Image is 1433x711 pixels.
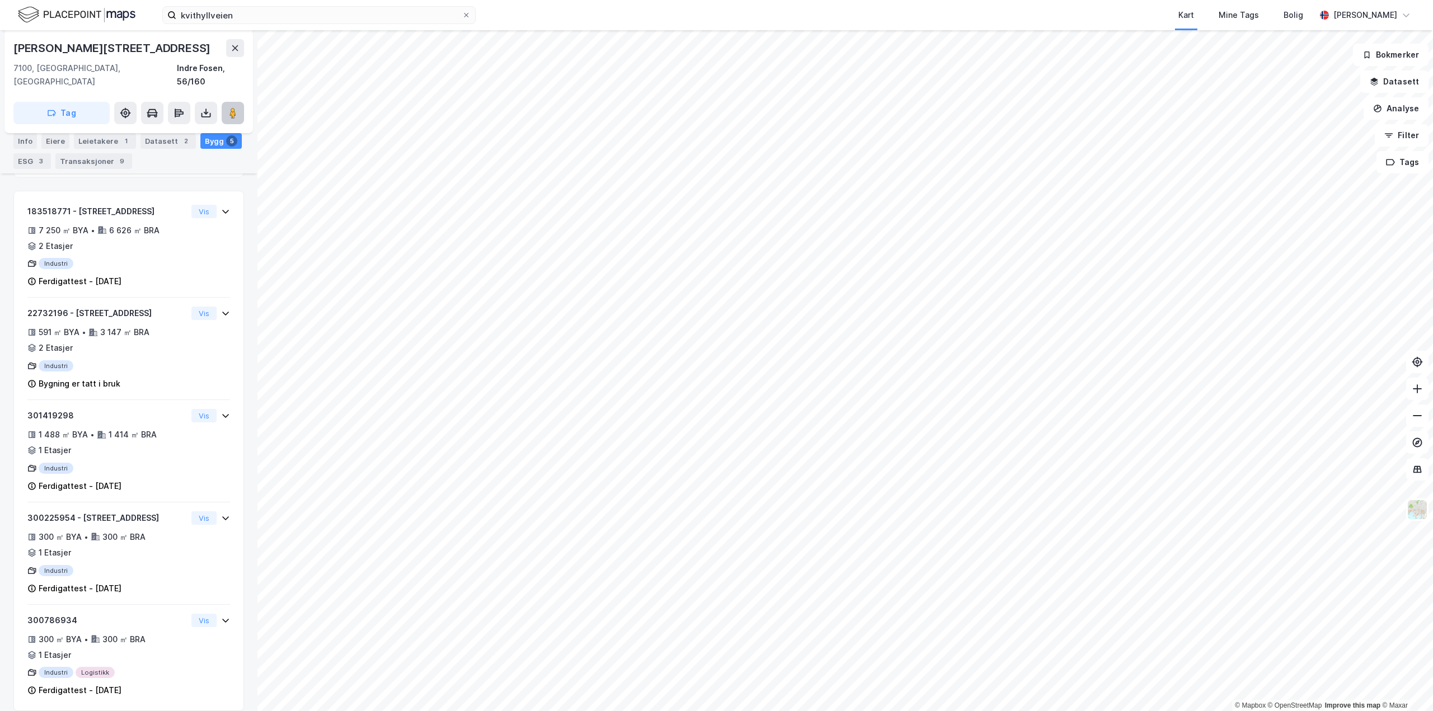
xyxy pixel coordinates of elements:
div: 5 [226,135,237,147]
a: OpenStreetMap [1268,701,1322,709]
div: Leietakere [74,133,136,149]
button: Tags [1376,151,1429,173]
button: Analyse [1364,97,1429,120]
div: 1 Etasjer [39,648,71,662]
img: logo.f888ab2527a4732fd821a326f86c7f29.svg [18,5,135,25]
div: 22732196 - [STREET_ADDRESS] [27,307,187,320]
button: Vis [191,614,217,627]
div: Ferdigattest - [DATE] [39,582,121,595]
div: 7 250 ㎡ BYA [39,224,88,237]
div: Bygning er tatt i bruk [39,377,120,390]
div: Eiere [41,133,69,149]
div: 1 Etasjer [39,444,71,457]
div: 2 [180,135,191,147]
div: 7100, [GEOGRAPHIC_DATA], [GEOGRAPHIC_DATA] [13,62,177,88]
div: 3 [35,156,46,167]
div: 301419298 [27,409,187,422]
div: Ferdigattest - [DATE] [39,684,121,697]
div: 591 ㎡ BYA [39,326,79,339]
div: Transaksjoner [55,153,132,169]
button: Datasett [1360,70,1429,93]
div: Bygg [200,133,242,149]
div: 1 414 ㎡ BRA [109,428,157,441]
div: 1 [120,135,132,147]
button: Vis [191,205,217,218]
div: • [91,226,95,235]
button: Bokmerker [1353,44,1429,66]
div: 300 ㎡ BYA [39,530,82,544]
div: Mine Tags [1219,8,1259,22]
img: Z [1407,499,1428,520]
div: ESG [13,153,51,169]
button: Tag [13,102,110,124]
div: Indre Fosen, 56/160 [177,62,244,88]
div: Kontrollprogram for chat [1377,657,1433,711]
div: 300 ㎡ BRA [102,530,146,544]
div: 2 Etasjer [39,239,73,253]
div: 300225954 - [STREET_ADDRESS] [27,511,187,525]
div: • [84,533,88,542]
div: 183518771 - [STREET_ADDRESS] [27,205,187,218]
div: Info [13,133,37,149]
button: Filter [1375,124,1429,147]
div: Ferdigattest - [DATE] [39,479,121,493]
a: Improve this map [1325,701,1380,709]
div: [PERSON_NAME] [1333,8,1397,22]
input: Søk på adresse, matrikkel, gårdeiere, leietakere eller personer [176,7,462,23]
div: Kart [1178,8,1194,22]
div: 1 Etasjer [39,546,71,559]
a: Mapbox [1235,701,1266,709]
button: Vis [191,307,217,320]
div: 1 488 ㎡ BYA [39,428,88,441]
div: 2 Etasjer [39,341,73,355]
div: 300 ㎡ BRA [102,633,146,646]
div: Bolig [1284,8,1303,22]
div: • [82,328,86,337]
div: 6 626 ㎡ BRA [109,224,160,237]
div: • [90,430,95,439]
button: Vis [191,409,217,422]
div: • [84,635,88,644]
div: 300 ㎡ BYA [39,633,82,646]
iframe: Chat Widget [1377,657,1433,711]
div: 9 [116,156,128,167]
div: 3 147 ㎡ BRA [100,326,149,339]
div: [PERSON_NAME][STREET_ADDRESS] [13,39,213,57]
div: 300786934 [27,614,187,627]
div: Datasett [141,133,196,149]
div: Ferdigattest - [DATE] [39,275,121,288]
button: Vis [191,511,217,525]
